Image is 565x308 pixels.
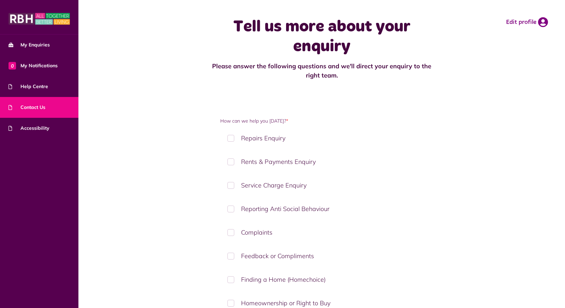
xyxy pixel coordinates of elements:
[9,125,49,132] span: Accessibility
[9,83,48,90] span: Help Centre
[220,222,423,242] label: Complaints
[9,104,45,111] span: Contact Us
[212,62,431,79] strong: Please answer the following questions and we'll direct your enquiry to the right team
[506,17,548,27] a: Edit profile
[220,199,423,219] label: Reporting Anti Social Behaviour
[220,269,423,290] label: Finding a Home (Homechoice)
[9,62,16,69] span: 0
[220,117,423,125] label: How can we help you [DATE]?
[220,246,423,266] label: Feedback or Compliments
[9,41,50,48] span: My Enquiries
[9,62,58,69] span: My Notifications
[220,152,423,172] label: Rents & Payments Enquiry
[337,71,338,79] strong: .
[220,128,423,148] label: Repairs Enquiry
[220,175,423,195] label: Service Charge Enquiry
[9,12,70,26] img: MyRBH
[207,17,437,56] h1: Tell us more about your enquiry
